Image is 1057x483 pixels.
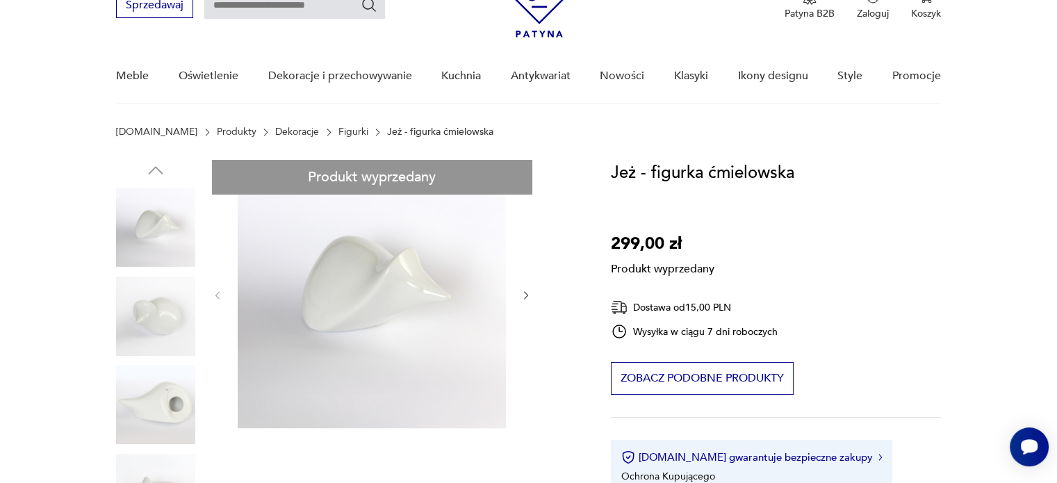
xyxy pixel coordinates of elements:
a: Meble [116,49,149,103]
p: Patyna B2B [785,7,835,20]
a: Kuchnia [441,49,481,103]
img: Ikona certyfikatu [621,450,635,464]
li: Ochrona Kupującego [621,470,715,483]
button: Zobacz podobne produkty [611,362,794,395]
h1: Jeż - figurka ćmielowska [611,160,794,186]
button: [DOMAIN_NAME] gwarantuje bezpieczne zakupy [621,450,882,464]
a: Klasyki [674,49,708,103]
a: Promocje [892,49,941,103]
a: [DOMAIN_NAME] [116,126,197,138]
a: Oświetlenie [179,49,238,103]
div: Wysyłka w ciągu 7 dni roboczych [611,323,778,340]
p: 299,00 zł [611,231,714,257]
a: Produkty [217,126,256,138]
img: Ikona strzałki w prawo [878,454,883,461]
img: Ikona dostawy [611,299,628,316]
a: Ikony designu [737,49,808,103]
a: Style [837,49,862,103]
p: Jeż - figurka ćmielowska [387,126,493,138]
a: Dekoracje [275,126,319,138]
a: Dekoracje i przechowywanie [268,49,411,103]
p: Koszyk [911,7,941,20]
a: Figurki [338,126,368,138]
p: Zaloguj [857,7,889,20]
a: Sprzedawaj [116,1,193,11]
iframe: Smartsupp widget button [1010,427,1049,466]
a: Antykwariat [511,49,571,103]
div: Dostawa od 15,00 PLN [611,299,778,316]
a: Nowości [600,49,644,103]
p: Produkt wyprzedany [611,257,714,277]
